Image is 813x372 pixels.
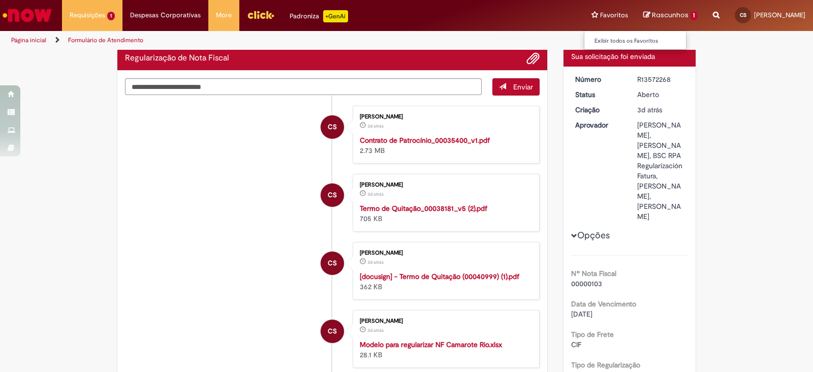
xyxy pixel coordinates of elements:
span: Requisições [70,10,105,20]
span: CIF [571,340,581,349]
a: Modelo para regularizar NF Camarote Rio.xlsx [360,340,502,349]
span: 3d atrás [367,123,384,129]
span: 1 [107,12,115,20]
a: Formulário de Atendimento [68,36,143,44]
div: 362 KB [360,271,529,292]
span: Enviar [513,82,533,91]
b: Data de Vencimento [571,299,636,308]
span: 00000103 [571,279,602,288]
h2: Regularização de Nota Fiscal Histórico de tíquete [125,54,229,63]
div: [PERSON_NAME] [360,250,529,256]
div: Cais Victor Machado Braz de Souza [321,252,344,275]
span: Despesas Corporativas [130,10,201,20]
time: 26/09/2025 18:54:28 [637,105,662,114]
span: [DATE] [571,309,592,319]
dt: Número [568,74,630,84]
div: R13572268 [637,74,684,84]
b: Tipo de Regularização [571,360,640,369]
div: 705 KB [360,203,529,224]
div: Cais Victor Machado Braz de Souza [321,183,344,207]
img: ServiceNow [1,5,53,25]
time: 26/09/2025 18:54:23 [367,191,384,197]
div: [PERSON_NAME] [360,182,529,188]
span: CS [328,183,337,207]
div: Padroniza [290,10,348,22]
span: 3d atrás [367,259,384,265]
button: Enviar [492,78,540,96]
span: 3d atrás [367,191,384,197]
ul: Trilhas de página [8,31,535,50]
a: Termo de Quitação_00038181_v5 (2).pdf [360,204,487,213]
span: Rascunhos [652,10,689,20]
a: Contrato de Patrocínio_00035400_v1.pdf [360,136,490,145]
span: 1 [690,11,698,20]
dt: Aprovador [568,120,630,130]
span: Favoritos [600,10,628,20]
div: Cais Victor Machado Braz de Souza [321,320,344,343]
b: Nº Nota Fiscal [571,269,616,278]
span: CS [328,251,337,275]
span: CS [740,12,746,18]
span: Sua solicitação foi enviada [571,52,655,61]
a: [docusign] - Termo de Quitação (00040999) (1).pdf [360,272,519,281]
img: click_logo_yellow_360x200.png [247,7,274,22]
p: +GenAi [323,10,348,22]
div: [PERSON_NAME], [PERSON_NAME], BSC RPA Regularización Fatura, [PERSON_NAME], [PERSON_NAME] [637,120,684,222]
div: [PERSON_NAME] [360,318,529,324]
div: 28.1 KB [360,339,529,360]
time: 26/09/2025 18:54:23 [367,259,384,265]
a: Exibir todos os Favoritos [584,36,696,47]
div: 2.73 MB [360,135,529,156]
div: Cais Victor Machado Braz de Souza [321,115,344,139]
div: [PERSON_NAME] [360,114,529,120]
span: 3d atrás [637,105,662,114]
time: 26/09/2025 18:52:21 [367,327,384,333]
a: Página inicial [11,36,46,44]
span: CS [328,115,337,139]
span: More [216,10,232,20]
ul: Favoritos [584,30,686,50]
b: Tipo de Frete [571,330,614,339]
a: Rascunhos [643,11,698,20]
time: 26/09/2025 18:54:26 [367,123,384,129]
span: CS [328,319,337,344]
span: 3d atrás [367,327,384,333]
span: [PERSON_NAME] [754,11,805,19]
dt: Criação [568,105,630,115]
div: 26/09/2025 18:54:28 [637,105,684,115]
button: Adicionar anexos [526,52,540,65]
div: Aberto [637,89,684,100]
dt: Status [568,89,630,100]
textarea: Digite sua mensagem aqui... [125,78,482,96]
